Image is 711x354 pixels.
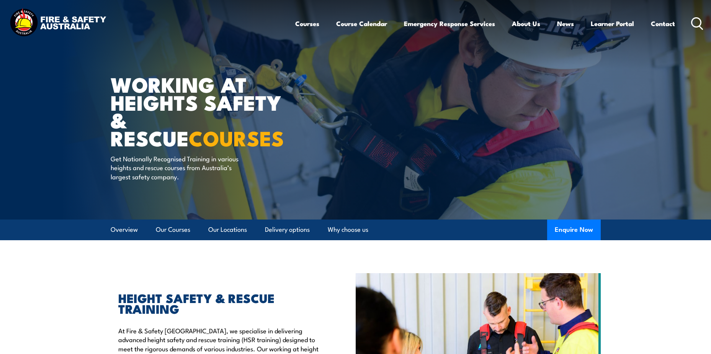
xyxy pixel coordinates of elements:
[547,220,601,240] button: Enquire Now
[336,13,387,34] a: Course Calendar
[111,154,250,181] p: Get Nationally Recognised Training in various heights and rescue courses from Australia’s largest...
[111,220,138,240] a: Overview
[591,13,634,34] a: Learner Portal
[118,292,320,314] h2: HEIGHT SAFETY & RESCUE TRAINING
[156,220,190,240] a: Our Courses
[557,13,574,34] a: News
[265,220,310,240] a: Delivery options
[512,13,540,34] a: About Us
[111,75,300,147] h1: WORKING AT HEIGHTS SAFETY & RESCUE
[208,220,247,240] a: Our Locations
[404,13,495,34] a: Emergency Response Services
[651,13,675,34] a: Contact
[189,121,284,153] strong: COURSES
[328,220,368,240] a: Why choose us
[295,13,319,34] a: Courses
